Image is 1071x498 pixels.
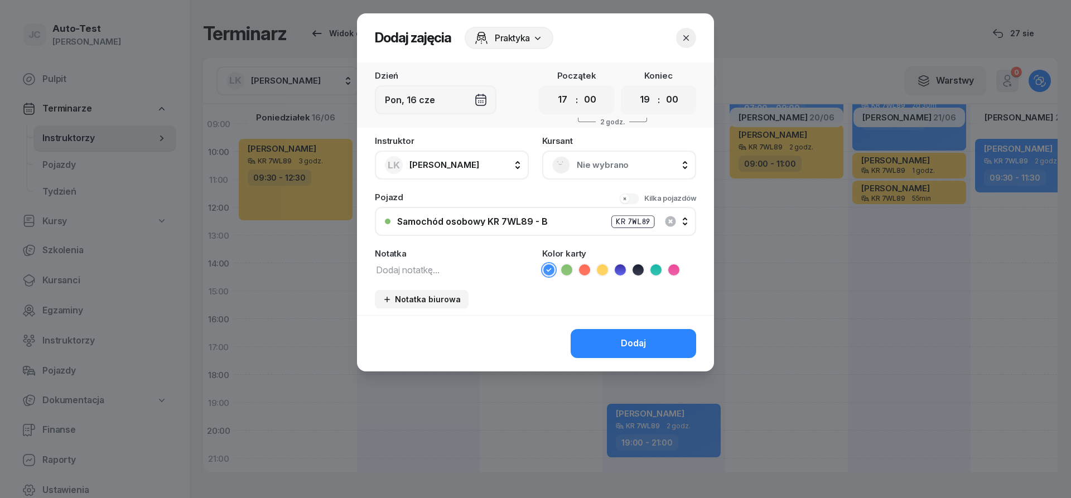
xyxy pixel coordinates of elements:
[576,93,578,107] div: :
[644,193,696,204] div: Kilka pojazdów
[388,161,400,170] span: LK
[375,207,696,236] button: Samochód osobowy KR 7WL89 - BKR 7WL89
[383,294,461,304] div: Notatka biurowa
[375,29,451,47] h2: Dodaj zajęcia
[375,151,529,180] button: LK[PERSON_NAME]
[409,159,479,170] span: [PERSON_NAME]
[619,193,696,204] button: Kilka pojazdów
[611,215,654,228] div: KR 7WL89
[495,31,530,45] span: Praktyka
[577,158,686,172] span: Nie wybrano
[571,329,696,358] button: Dodaj
[658,93,660,107] div: :
[397,217,548,226] div: Samochód osobowy KR 7WL89 - B
[375,290,469,308] button: Notatka biurowa
[621,336,646,351] div: Dodaj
